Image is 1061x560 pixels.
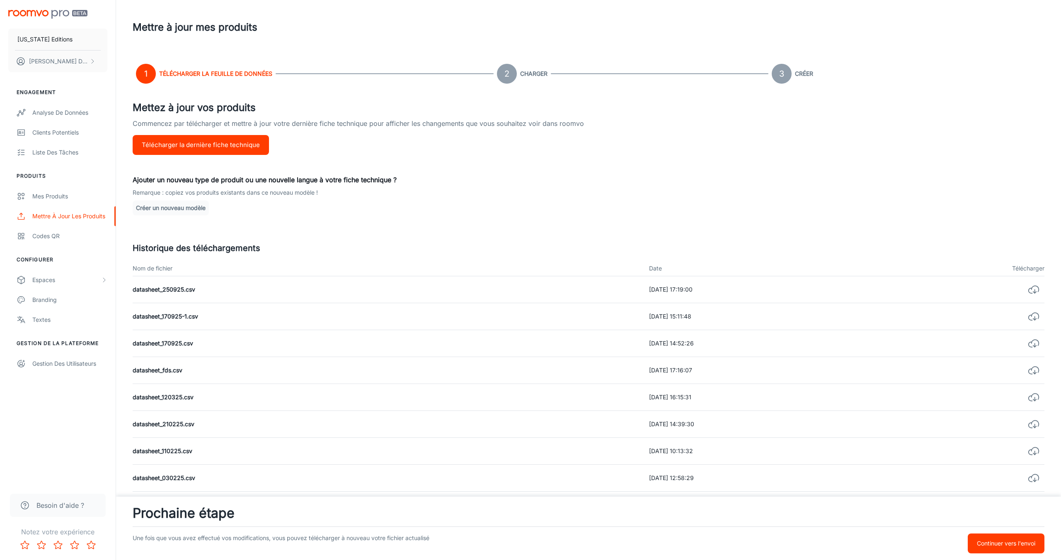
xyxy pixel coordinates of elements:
button: Rate 4 star [66,537,83,553]
text: 2 [504,69,509,79]
div: Liste des tâches [32,148,107,157]
text: 3 [779,69,784,79]
p: Continuer vers l'envoi [977,539,1035,548]
button: Rate 1 star [17,537,33,553]
button: Créer un nouveau modèle [133,200,209,215]
th: Date [642,261,886,276]
button: Rate 3 star [50,537,66,553]
div: Mettre à jour les produits [32,212,107,221]
div: Mes produits [32,192,107,201]
td: datasheet_120325.csv [133,384,642,411]
h6: Télécharger la feuille de données [159,69,272,78]
td: datasheet_170925-1.csv [133,303,642,330]
img: Roomvo PRO Beta [8,10,87,19]
div: Clients potentiels [32,128,107,137]
div: Gestion des utilisateurs [32,359,107,368]
button: Télécharger la dernière fiche technique [133,135,269,155]
td: datasheet_250925.csv [133,276,642,303]
td: [DATE] 10:13:32 [642,438,886,465]
td: datasheet_110225.csv [133,438,642,465]
td: datasheet_210225.csv [133,411,642,438]
p: Remarque : copiez vos produits existants dans ce nouveau modèle ! [133,188,1044,197]
h6: Charger [520,69,547,78]
button: [PERSON_NAME] Diallo [8,51,107,72]
button: Rate 5 star [83,537,99,553]
th: Nom de fichier [133,261,642,276]
td: [DATE] 16:15:31 [642,384,886,411]
p: [PERSON_NAME] Diallo [29,57,87,66]
h3: Prochaine étape [133,503,1044,523]
p: Une fois que vous avez effectué vos modifications, vous pouvez télécharger à nouveau votre fichie... [133,533,725,553]
td: datasheet_fds.csv [133,357,642,384]
p: Commencez par télécharger et mettre à jour votre dernière fiche technique pour afficher les chang... [133,118,1044,135]
td: [DATE] 11:49:50 [642,492,886,519]
h6: Créer [795,69,813,78]
text: 1 [144,69,148,79]
button: Rate 2 star [33,537,50,553]
h4: Mettez à jour vos produits [133,100,1044,115]
td: [DATE] 15:11:48 [642,303,886,330]
td: [DATE] 17:19:00 [642,276,886,303]
td: [DATE] 14:39:30 [642,411,886,438]
div: Codes QR [32,232,107,241]
div: Espaces [32,275,101,285]
span: Besoin d'aide ? [36,500,84,510]
td: datasheet_170925.csv [133,330,642,357]
button: Continuer vers l'envoi [968,533,1044,553]
button: [US_STATE] Editions [8,29,107,50]
h1: Mettre à jour mes produits [133,20,257,35]
td: [DATE] 12:58:29 [642,465,886,492]
td: [DATE] 14:52:26 [642,330,886,357]
p: Ajouter un nouveau type de produit ou une nouvelle langue à votre fiche technique ? [133,175,1044,185]
div: Analyse de données [32,108,107,117]
td: datasheet_030225.csv [133,465,642,492]
td: datasheet_280125.csv [133,492,642,519]
div: Textes [32,315,107,324]
th: Télécharger [886,261,1044,276]
div: Branding [32,295,107,304]
p: [US_STATE] Editions [17,35,73,44]
p: Notez votre expérience [7,527,109,537]
h5: Historique des téléchargements [133,242,1044,254]
td: [DATE] 17:16:07 [642,357,886,384]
